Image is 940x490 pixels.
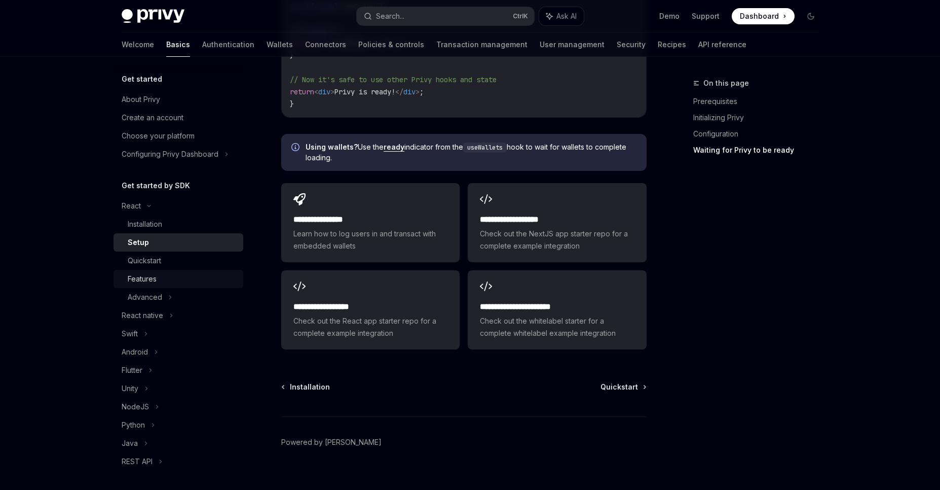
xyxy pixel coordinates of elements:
[513,12,528,20] span: Ctrl K
[128,291,162,303] div: Advanced
[468,270,646,349] a: **** **** **** **** ***Check out the whitelabel starter for a complete whitelabel example integra...
[122,456,153,468] div: REST API
[290,99,294,109] span: }
[539,7,584,25] button: Ask AI
[436,32,528,57] a: Transaction management
[693,142,827,158] a: Waiting for Privy to be ready
[468,183,646,262] a: **** **** **** ****Check out the NextJS app starter repo for a complete example integration
[267,32,293,57] a: Wallets
[416,87,420,96] span: >
[403,87,416,96] span: div
[556,11,577,21] span: Ask AI
[703,77,749,89] span: On this page
[290,87,314,96] span: return
[463,143,507,153] code: useWallets
[692,11,720,21] a: Support
[358,32,424,57] a: Policies & controls
[306,142,636,163] span: Use the indicator from the hook to wait for wallets to complete loading.
[114,270,243,288] a: Features
[693,93,827,110] a: Prerequisites
[293,228,447,252] span: Learn how to log users in and transact with embedded wallets
[384,143,404,152] a: ready
[357,7,534,25] button: Search...CtrlK
[330,87,334,96] span: >
[122,32,154,57] a: Welcome
[122,328,138,340] div: Swift
[128,255,161,267] div: Quickstart
[122,148,218,160] div: Configuring Privy Dashboard
[600,382,638,392] span: Quickstart
[114,233,243,252] a: Setup
[306,143,358,151] strong: Using wallets?
[305,32,346,57] a: Connectors
[114,215,243,233] a: Installation
[290,382,330,392] span: Installation
[122,309,163,322] div: React native
[658,32,686,57] a: Recipes
[128,236,149,249] div: Setup
[122,382,138,395] div: Unity
[420,87,424,96] span: ;
[122,364,142,376] div: Flutter
[122,200,141,212] div: React
[122,437,138,449] div: Java
[698,32,746,57] a: API reference
[732,8,795,24] a: Dashboard
[314,87,318,96] span: <
[693,126,827,142] a: Configuration
[128,273,157,285] div: Features
[122,401,149,413] div: NodeJS
[540,32,605,57] a: User management
[290,75,497,84] span: // Now it's safe to use other Privy hooks and state
[600,382,646,392] a: Quickstart
[114,109,243,127] a: Create an account
[114,90,243,109] a: About Privy
[740,11,779,21] span: Dashboard
[281,437,382,447] a: Powered by [PERSON_NAME]
[659,11,680,21] a: Demo
[202,32,254,57] a: Authentication
[122,112,183,124] div: Create an account
[122,180,190,192] h5: Get started by SDK
[803,8,819,24] button: Toggle dark mode
[122,130,195,142] div: Choose your platform
[693,110,827,126] a: Initializing Privy
[281,270,460,349] a: **** **** **** ***Check out the React app starter repo for a complete example integration
[281,183,460,262] a: **** **** **** *Learn how to log users in and transact with embedded wallets
[128,218,162,230] div: Installation
[334,87,395,96] span: Privy is ready!
[480,228,634,252] span: Check out the NextJS app starter repo for a complete example integration
[122,346,148,358] div: Android
[114,252,243,270] a: Quickstart
[122,419,145,431] div: Python
[114,127,243,145] a: Choose your platform
[395,87,403,96] span: </
[318,87,330,96] span: div
[166,32,190,57] a: Basics
[617,32,646,57] a: Security
[291,143,302,153] svg: Info
[480,315,634,339] span: Check out the whitelabel starter for a complete whitelabel example integration
[122,9,184,23] img: dark logo
[122,73,162,85] h5: Get started
[282,382,330,392] a: Installation
[122,93,160,106] div: About Privy
[376,10,404,22] div: Search...
[293,315,447,339] span: Check out the React app starter repo for a complete example integration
